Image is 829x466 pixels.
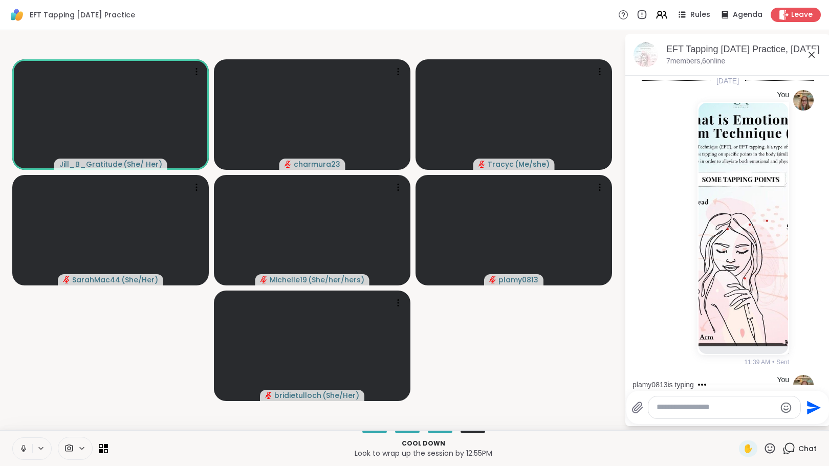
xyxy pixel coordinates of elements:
img: ShareWell Logomark [8,6,26,24]
span: Tracyc [488,159,514,169]
span: audio-muted [260,276,268,283]
span: audio-muted [63,276,70,283]
span: Rules [690,10,710,20]
span: ✋ [743,442,753,455]
h4: You [777,90,789,100]
span: ( She/Her ) [121,275,158,285]
span: Leave [791,10,813,20]
span: Chat [798,443,817,454]
button: Emoji picker [780,402,792,414]
span: Agenda [733,10,762,20]
span: ( Me/she ) [515,159,550,169]
span: • [772,358,774,367]
span: audio-muted [285,161,292,168]
img: https://sharewell-space-live.sfo3.digitaloceanspaces.com/user-generated/2564abe4-c444-4046-864b-7... [793,90,814,110]
p: Look to wrap up the session by 12:55PM [114,448,733,458]
img: eft title.jpg [699,103,788,346]
span: Sent [776,358,789,367]
span: ( She/ Her ) [123,159,162,169]
div: plamy0813 is typing [632,380,694,390]
span: Jill_B_Gratitude [59,159,122,169]
button: Send [801,396,824,419]
h4: You [777,375,789,385]
div: EFT Tapping [DATE] Practice, [DATE] [666,43,822,56]
p: 7 members, 6 online [666,56,725,66]
span: ( She/Her ) [322,390,359,401]
span: SarahMac44 [72,275,120,285]
span: 11:39 AM [744,358,770,367]
span: charmura23 [294,159,340,169]
span: Michelle19 [270,275,307,285]
span: plamy0813 [498,275,538,285]
img: https://sharewell-space-live.sfo3.digitaloceanspaces.com/user-generated/2564abe4-c444-4046-864b-7... [793,375,814,395]
span: ( She/her/hers ) [308,275,364,285]
span: audio-muted [265,392,272,399]
span: audio-muted [489,276,496,283]
span: [DATE] [710,76,745,86]
span: EFT Tapping [DATE] Practice [30,10,135,20]
p: Cool down [114,439,733,448]
span: bridietulloch [274,390,321,401]
img: EFT Tapping Sunday Practice, Oct 12 [634,42,658,67]
span: audio-muted [478,161,486,168]
textarea: Type your message [657,402,776,413]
